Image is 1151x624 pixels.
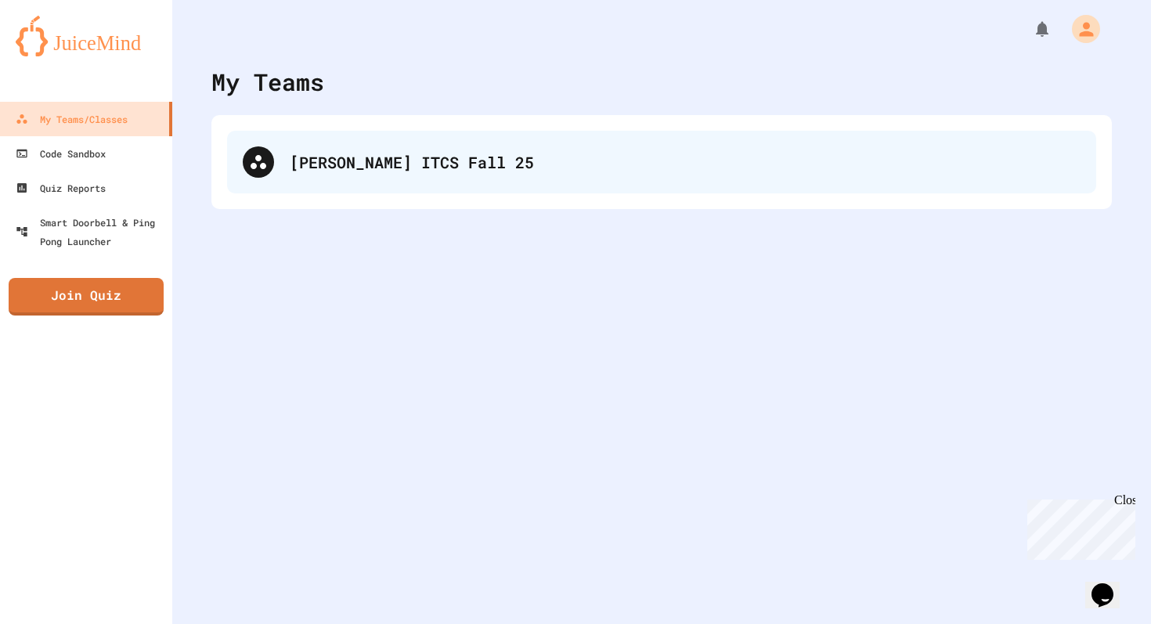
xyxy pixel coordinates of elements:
div: [PERSON_NAME] ITCS Fall 25 [290,150,1081,174]
iframe: chat widget [1085,561,1135,608]
div: My Account [1055,11,1104,47]
iframe: chat widget [1021,493,1135,560]
img: logo-orange.svg [16,16,157,56]
div: My Teams [211,64,324,99]
div: Code Sandbox [16,144,106,163]
div: Quiz Reports [16,179,106,197]
div: My Teams/Classes [16,110,128,128]
div: [PERSON_NAME] ITCS Fall 25 [227,131,1096,193]
div: My Notifications [1004,16,1055,42]
div: Smart Doorbell & Ping Pong Launcher [16,213,166,251]
div: Chat with us now!Close [6,6,108,99]
a: Join Quiz [9,278,164,316]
